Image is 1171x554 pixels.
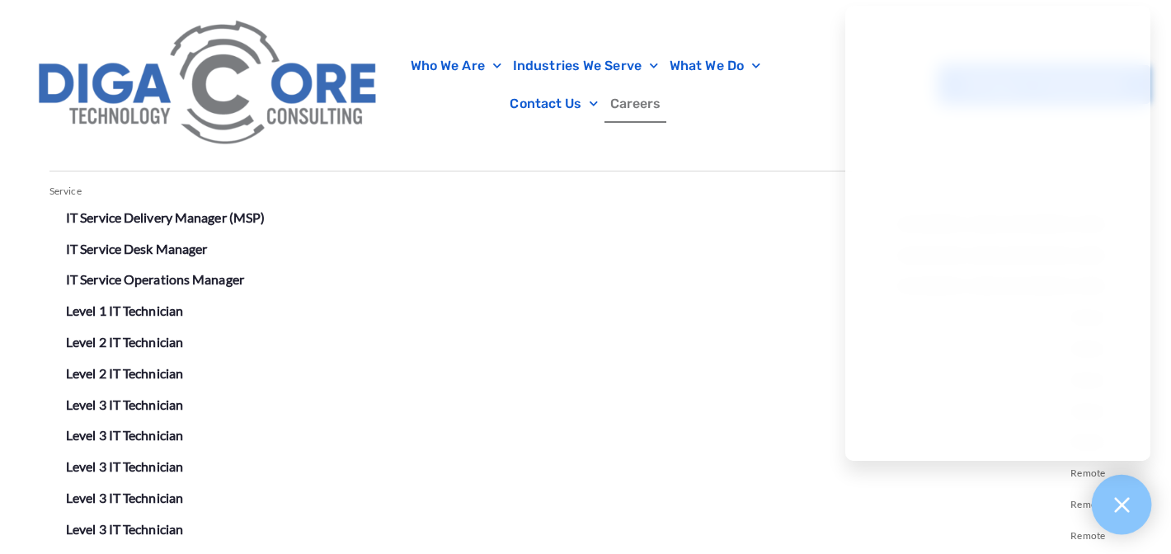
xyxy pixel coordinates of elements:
[507,47,664,85] a: Industries We Serve
[66,458,183,474] a: Level 3 IT Technician
[49,180,1122,204] div: Service
[664,47,766,85] a: What We Do
[66,365,183,381] a: Level 2 IT Technician
[1070,486,1105,517] span: Remote
[405,47,507,85] a: Who We Are
[66,427,183,443] a: Level 3 IT Technician
[504,85,604,123] a: Contact Us
[604,85,667,123] a: Careers
[845,6,1150,461] iframe: Chatgenie Messenger
[1070,517,1105,548] span: Remote
[66,209,265,225] a: IT Service Delivery Manager (MSP)
[66,303,183,318] a: Level 1 IT Technician
[66,397,183,412] a: Level 3 IT Technician
[66,521,183,537] a: Level 3 IT Technician
[397,47,774,123] nav: Menu
[66,241,207,256] a: IT Service Desk Manager
[66,490,183,505] a: Level 3 IT Technician
[29,8,389,161] img: Digacore Logo
[1070,454,1105,486] span: Remote
[66,334,183,350] a: Level 2 IT Technician
[66,271,244,287] a: IT Service Operations Manager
